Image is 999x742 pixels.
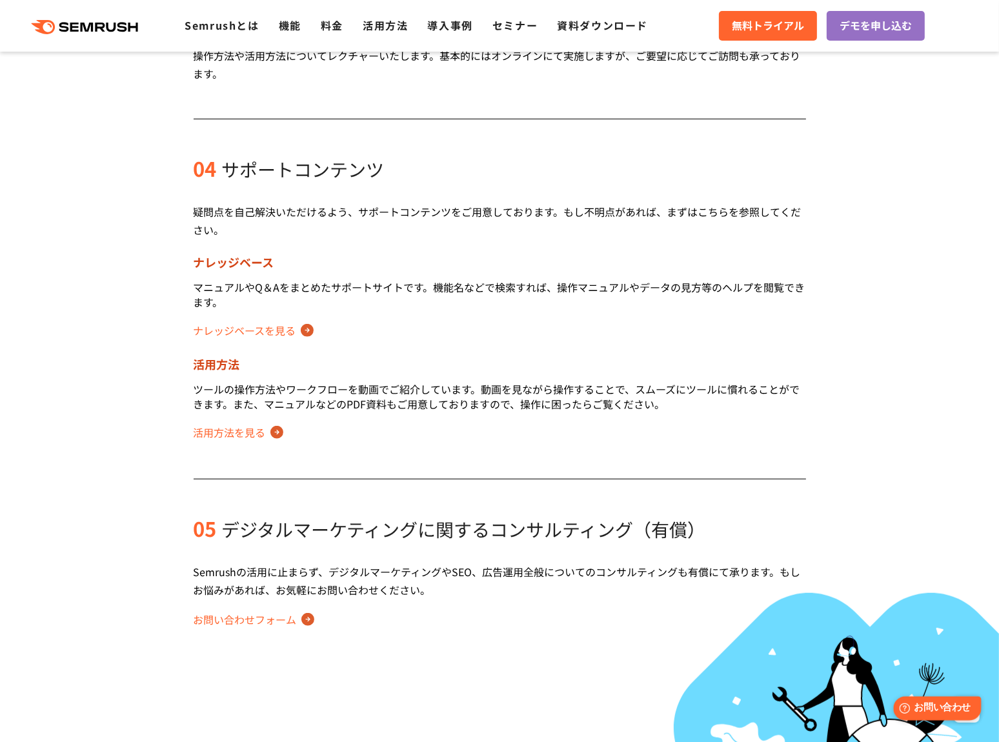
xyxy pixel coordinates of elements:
a: デモを申し込む [827,11,925,41]
div: 活用方法 [194,356,806,372]
div: Semrushの活用に止まらず、デジタルマーケティングやSEO、広告運用全般についてのコンサルティングも有償にて承ります。もしお悩みがあれば、お気軽にお問い合わせください。 [194,563,806,599]
div: 疑問点を自己解決いただけるよう、サポートコンテンツをご用意しております。もし不明点があれば、まずはこちらを参照してください。 [194,203,806,239]
a: 機能 [279,17,301,33]
a: ナレッジベースを見る [194,320,314,341]
a: 導入事例 [428,17,473,33]
a: 活用方法を見る [194,422,283,443]
span: デモを申し込む [840,17,912,34]
a: 料金 [321,17,343,33]
span: 05 [194,514,217,543]
span: 無料トライアル [732,17,804,34]
a: 無料トライアル [719,11,817,41]
span: デジタルマーケティングに関するコンサルティング（有償） [222,516,706,542]
a: 活用方法 [363,17,408,33]
div: マニュアルやQ＆Aをまとめたサポートサイトです。機能名などで検索すれば、操作マニュアルやデータの見方等のヘルプを閲覧できます。 [194,280,806,310]
a: 資料ダウンロード [557,17,648,33]
iframe: Help widget launcher [884,692,985,728]
a: お問い合わせフォーム [194,609,314,630]
a: セミナー [492,17,538,33]
div: ツールの操作方法やワークフローを動画でご紹介しています。動画を見ながら操作することで、スムーズにツールに慣れることができます。また、マニュアルなどのPDF資料もご用意しておりますので、操作に困っ... [194,382,806,412]
span: 04 [194,154,217,183]
span: サポートコンテンツ [222,156,385,182]
a: Semrushとは [185,17,259,33]
div: ナレッジベース [194,254,806,270]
